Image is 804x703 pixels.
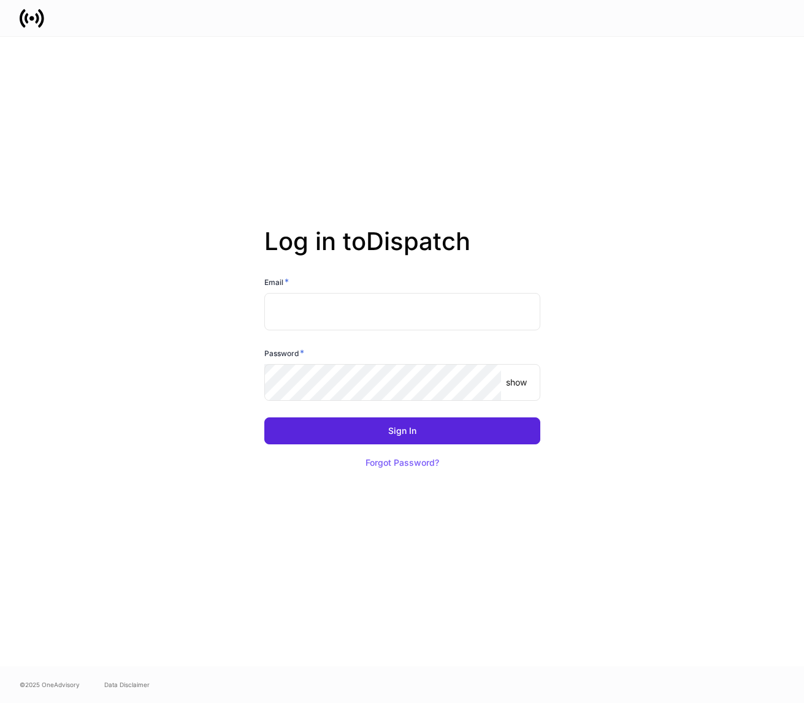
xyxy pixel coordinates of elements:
div: Sign In [388,427,416,435]
span: © 2025 OneAdvisory [20,680,80,690]
h2: Log in to Dispatch [264,227,540,276]
h6: Password [264,347,304,359]
p: show [506,376,527,389]
button: Forgot Password? [350,449,454,476]
div: Forgot Password? [366,458,439,467]
h6: Email [264,276,289,288]
button: Sign In [264,417,540,444]
a: Data Disclaimer [104,680,150,690]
